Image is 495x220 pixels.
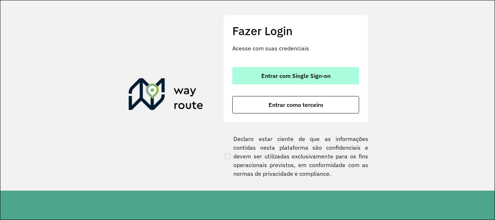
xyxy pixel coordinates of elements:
[129,78,203,113] img: Roteirizador AmbevTech
[269,102,323,108] span: Entrar como terceiro
[261,73,330,79] span: Entrar com Single Sign-on
[232,96,359,113] button: button
[232,24,359,38] h2: Fazer Login
[223,134,368,178] label: Declaro estar ciente de que as informações contidas nesta plataforma são confidenciais e devem se...
[232,67,359,84] button: button
[232,44,359,53] p: Acesse com suas credenciais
